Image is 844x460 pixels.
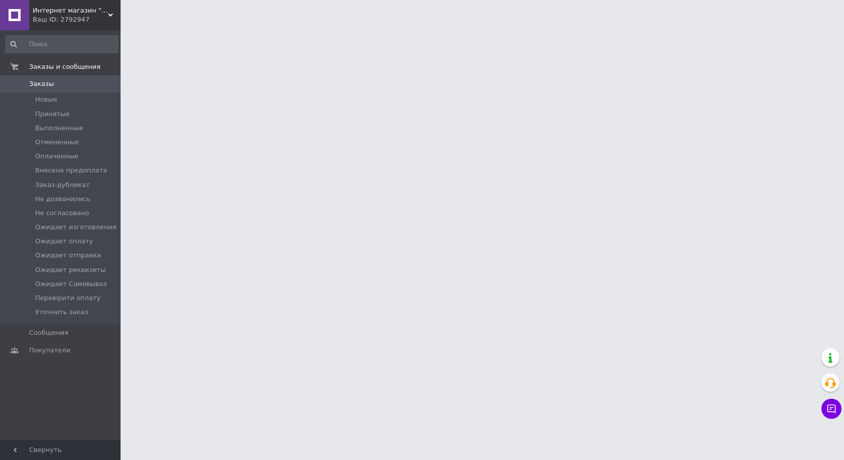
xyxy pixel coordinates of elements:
[35,166,107,175] span: Внесена предоплата
[35,308,88,317] span: Уточнить заказ
[35,280,107,289] span: Ожидает Самовывоз
[35,138,79,147] span: Отмененные
[35,180,90,190] span: Заказ-дубликат
[35,237,93,246] span: Ожидает оплату
[35,152,78,161] span: Оплаченные
[35,209,89,218] span: Не согласовано
[35,195,90,204] span: Не дозвонились
[35,95,57,104] span: Новые
[35,294,100,303] span: Перевірити оплату
[29,346,70,355] span: Покупатели
[29,62,100,71] span: Заказы и сообщения
[29,328,68,337] span: Сообщения
[821,399,841,419] button: Чат с покупателем
[29,79,54,88] span: Заказы
[35,223,116,232] span: Ожидает изготовления
[35,265,105,274] span: Ожидает реквизиты
[35,251,101,260] span: Ожидает отправки
[33,6,108,15] span: Интернет магазин "UTEC - PACK"
[35,124,83,133] span: Выполненные
[33,15,121,24] div: Ваш ID: 2792947
[35,110,70,119] span: Принятые
[5,35,119,53] input: Поиск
